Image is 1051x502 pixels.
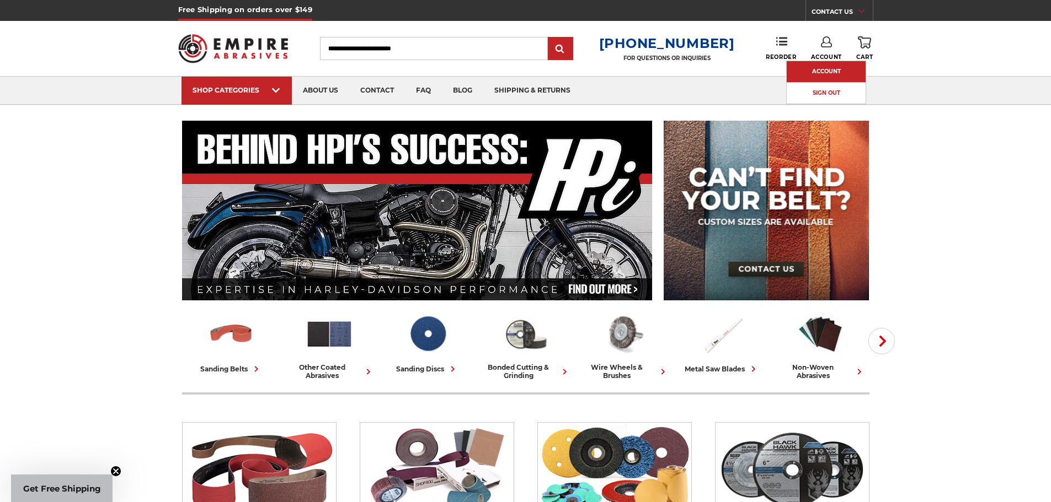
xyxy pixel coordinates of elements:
div: sanding belts [200,363,262,375]
img: Non-woven Abrasives [796,310,845,358]
img: Other Coated Abrasives [305,310,354,358]
a: bonded cutting & grinding [481,310,570,380]
span: Reorder [766,53,796,61]
a: about us [292,77,349,105]
a: Cart [856,36,873,61]
div: other coated abrasives [285,363,374,380]
img: promo banner for custom belts. [664,121,869,300]
a: sanding discs [383,310,472,375]
a: non-woven abrasives [776,310,865,380]
span: Cart [856,53,873,61]
div: bonded cutting & grinding [481,363,570,380]
a: Sign Out [787,83,866,104]
a: Reorder [766,36,796,60]
a: sanding belts [186,310,276,375]
p: FOR QUESTIONS OR INQUIRIES [599,55,735,62]
img: Sanding Discs [403,310,452,358]
a: contact [349,77,405,105]
img: Metal Saw Blades [698,310,746,358]
a: CONTACT US [812,6,873,21]
button: Close teaser [110,466,121,477]
div: metal saw blades [685,363,759,375]
a: other coated abrasives [285,310,374,380]
a: Account [787,61,866,82]
a: [PHONE_NUMBER] [599,35,735,51]
div: Get Free ShippingClose teaser [11,474,113,502]
div: sanding discs [396,363,458,375]
img: Sanding Belts [207,310,255,358]
a: wire wheels & brushes [579,310,669,380]
div: wire wheels & brushes [579,363,669,380]
a: shipping & returns [483,77,581,105]
span: Get Free Shipping [23,483,101,494]
a: blog [442,77,483,105]
a: metal saw blades [677,310,767,375]
img: Empire Abrasives [178,27,289,70]
div: SHOP CATEGORIES [193,86,281,94]
span: Account [811,53,842,61]
input: Submit [549,38,572,60]
div: non-woven abrasives [776,363,865,380]
a: faq [405,77,442,105]
img: Wire Wheels & Brushes [600,310,648,358]
img: Bonded Cutting & Grinding [502,310,550,358]
button: Next [868,328,895,354]
img: Banner for an interview featuring Horsepower Inc who makes Harley performance upgrades featured o... [182,121,653,300]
